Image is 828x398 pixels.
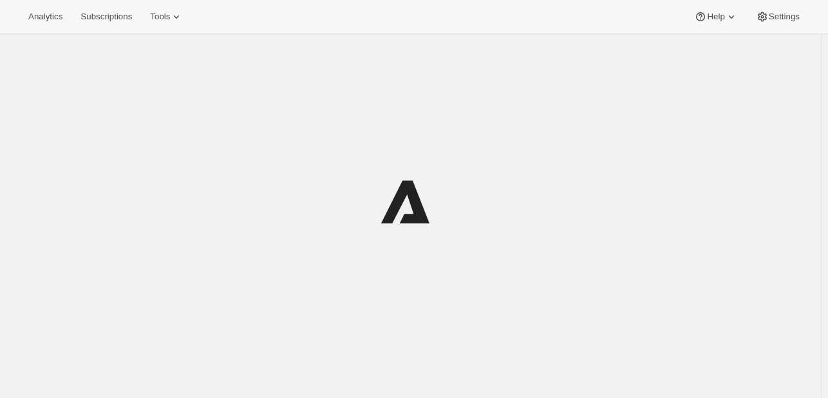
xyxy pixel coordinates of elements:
[142,8,191,26] button: Tools
[707,12,724,22] span: Help
[769,12,800,22] span: Settings
[686,8,745,26] button: Help
[748,8,807,26] button: Settings
[150,12,170,22] span: Tools
[80,12,132,22] span: Subscriptions
[28,12,62,22] span: Analytics
[73,8,140,26] button: Subscriptions
[21,8,70,26] button: Analytics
